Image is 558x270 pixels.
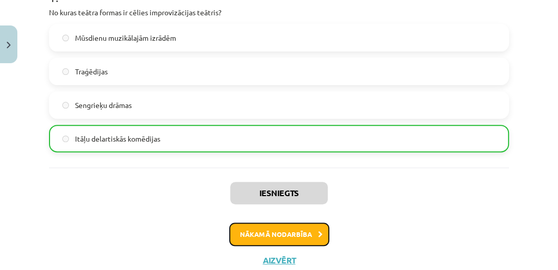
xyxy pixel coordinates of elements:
button: Aizvērt [260,255,299,265]
span: Itāļu delartiskās komēdijas [75,133,160,144]
input: Mūsdienu muzikālajām izrādēm [62,35,69,41]
input: Sengrieķu drāmas [62,102,69,109]
input: Traģēdijas [62,68,69,75]
button: Nākamā nodarbība [229,223,329,246]
input: Itāļu delartiskās komēdijas [62,136,69,142]
img: icon-close-lesson-0947bae3869378f0d4975bcd49f059093ad1ed9edebbc8119c70593378902aed.svg [7,42,11,48]
button: Iesniegts [230,182,328,204]
p: No kuras teātra formas ir cēlies improvizācijas teātris? [49,7,509,18]
span: Mūsdienu muzikālajām izrādēm [75,33,176,43]
span: Traģēdijas [75,66,108,77]
span: Sengrieķu drāmas [75,100,132,111]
